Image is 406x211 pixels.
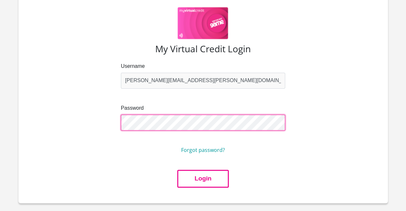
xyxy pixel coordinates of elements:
h3: My Virtual Credit Login [34,43,372,55]
button: Login [177,170,228,188]
a: Forgot password? [181,146,225,154]
input: Email [121,73,285,89]
img: game logo [178,7,228,40]
label: Username [121,62,285,70]
label: Password [121,104,285,112]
